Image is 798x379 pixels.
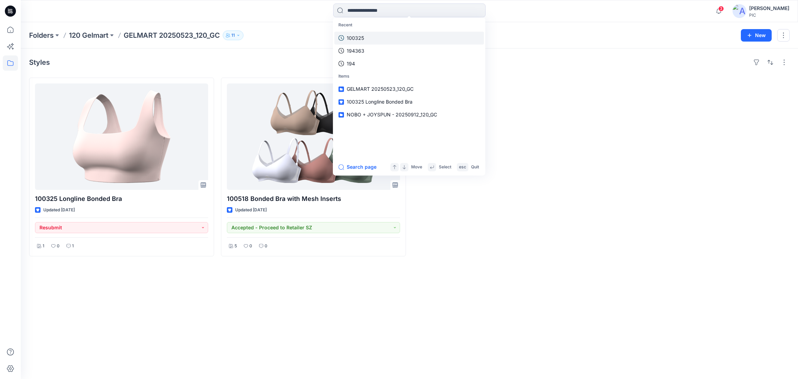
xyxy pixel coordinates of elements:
a: 100325 Longline Bonded Bra [35,83,208,190]
button: Search page [338,163,376,171]
h4: Styles [29,58,50,67]
p: 100325 [347,34,364,42]
p: Move [411,164,422,171]
p: Updated [DATE] [43,206,75,214]
p: Items [334,70,484,83]
p: 11 [231,32,235,39]
button: 11 [223,30,243,40]
div: PIC [749,12,789,18]
a: 100325 Longline Bonded Bra [334,96,484,108]
p: 1 [43,243,44,250]
a: 120 Gelmart [69,30,108,40]
p: Updated [DATE] [235,206,267,214]
span: 100325 Longline Bonded Bra [347,99,413,105]
p: 194363 [347,47,364,54]
p: Quit [471,164,479,171]
p: Select [439,164,451,171]
p: esc [459,164,466,171]
p: 0 [265,243,267,250]
a: NOBO + JOYSPUN - 20250912_120_GC [334,108,484,121]
p: 100518 Bonded Bra with Mesh Inserts [227,194,400,204]
span: NOBO + JOYSPUN - 20250912_120_GC [347,112,437,118]
img: avatar [733,4,746,18]
div: [PERSON_NAME] [749,4,789,12]
a: 100518 Bonded Bra with Mesh Inserts [227,83,400,190]
p: 5 [234,243,237,250]
a: GELMART 20250523_120_GC [334,83,484,96]
p: GELMART 20250523_120_GC [124,30,220,40]
p: 194 [347,60,355,67]
p: 1 [72,243,74,250]
button: New [741,29,772,42]
span: GELMART 20250523_120_GC [347,86,414,92]
a: 194363 [334,44,484,57]
p: 0 [57,243,60,250]
p: 0 [249,243,252,250]
a: 194 [334,57,484,70]
a: 100325 [334,32,484,44]
p: 100325 Longline Bonded Bra [35,194,208,204]
p: Recent [334,19,484,32]
span: 3 [718,6,724,11]
a: Folders [29,30,54,40]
